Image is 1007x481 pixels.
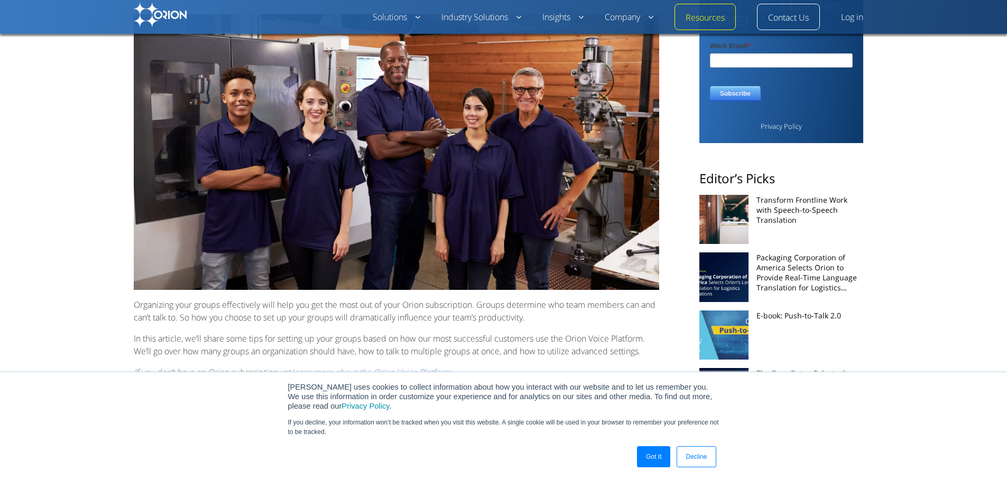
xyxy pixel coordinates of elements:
a: Got It [637,446,670,467]
a: Decline [677,446,716,467]
a: Solutions [373,11,420,24]
img: Unified communications and PTT 2.0 [699,310,749,360]
span: [PERSON_NAME] uses cookies to collect information about how you interact with our website and to ... [288,383,713,410]
a: Insights [542,11,584,24]
a: Transform Frontline Work with Speech-to-Speech Translation [756,195,863,225]
a: Company [605,11,653,24]
img: Power your team with Orion [134,14,659,290]
p: In this article, we’ll share some tips for setting up your groups based on how our most successfu... [134,332,659,357]
a: Industry Solutions [441,11,521,24]
img: Orion [134,3,187,27]
em: If you don’t have an Orion subscription yet, . [134,366,453,379]
img: The Boca Raton Selects Orion PTT 2.0 for Hospitality [699,368,749,417]
a: Privacy Policy [761,121,802,131]
p: If you decline, your information won’t be tracked when you visit this website. A single cookie wi... [288,418,719,437]
a: Resources [686,12,725,24]
a: The Boca Raton Selects the Orion Push-to-Talk (PTT) 2.0 Platform for Frontline Communications [756,368,863,408]
a: Packaging Corporation of America Selects Orion to Provide Real-Time Language Translation for Logi... [756,252,863,293]
a: Log in [841,11,863,24]
iframe: Form 0 [710,41,853,120]
a: E-book: Push-to-Talk 2.0 [756,310,863,320]
img: Packaging Corp of America chooses Orion's Language Translation [699,252,749,301]
p: Organizing your groups effectively will help you get the most out of your Orion subscription. Gro... [134,298,659,324]
a: Contact Us [768,12,809,24]
a: learn more about the Orion Voice Platform [292,366,451,379]
h2: Editor’s Picks [699,169,863,187]
a: Privacy Policy [341,402,389,410]
iframe: Chat Widget [770,56,1007,481]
